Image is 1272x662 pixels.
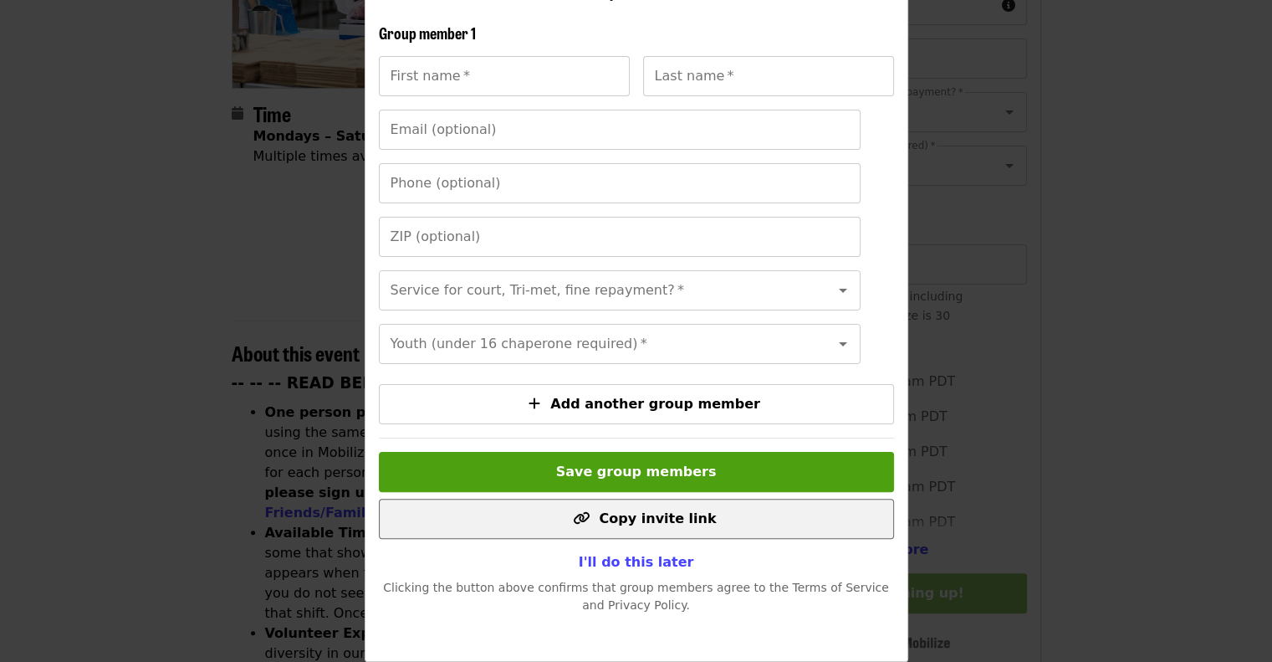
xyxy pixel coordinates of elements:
i: plus icon [529,396,540,412]
span: Save group members [556,464,717,480]
span: I'll do this later [579,554,694,570]
button: Open [831,279,855,302]
button: Open [831,332,855,356]
input: Email (optional) [379,110,861,150]
span: Copy invite link [599,511,716,526]
input: First name [379,56,630,96]
input: Last name [643,56,894,96]
span: Group member 1 [379,22,476,44]
input: ZIP (optional) [379,217,861,257]
input: Phone (optional) [379,163,861,203]
span: Add another group member [550,396,760,412]
button: Add another group member [379,384,894,424]
button: I'll do this later [565,546,708,579]
i: link icon [572,511,589,526]
button: Save group members [379,452,894,492]
button: Copy invite link [379,499,894,539]
span: Clicking the button above confirms that group members agree to the Terms of Service and Privacy P... [383,581,889,612]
